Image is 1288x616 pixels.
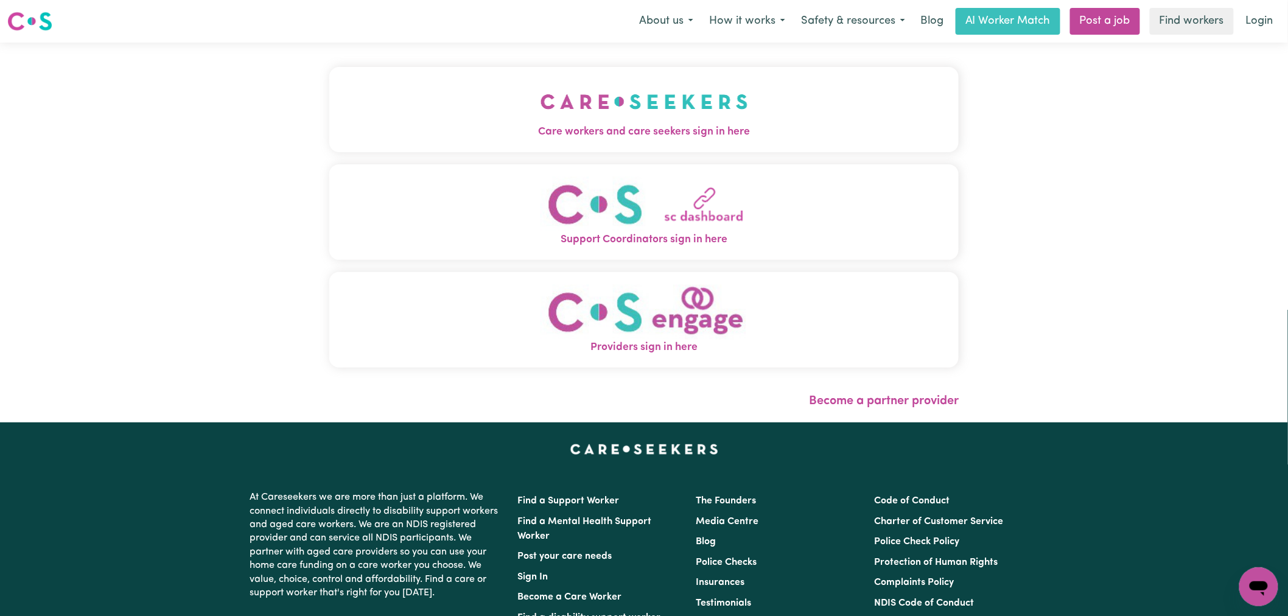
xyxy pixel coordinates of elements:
[329,124,959,140] span: Care workers and care seekers sign in here
[1150,8,1234,35] a: Find workers
[1239,567,1278,606] iframe: Button to launch messaging window
[250,486,503,604] p: At Careseekers we are more than just a platform. We connect individuals directly to disability su...
[517,592,621,602] a: Become a Care Worker
[696,558,757,567] a: Police Checks
[1070,8,1140,35] a: Post a job
[793,9,913,34] button: Safety & resources
[329,67,959,152] button: Care workers and care seekers sign in here
[696,517,758,527] a: Media Centre
[517,496,619,506] a: Find a Support Worker
[809,395,959,407] a: Become a partner provider
[875,537,960,547] a: Police Check Policy
[956,8,1060,35] a: AI Worker Match
[875,578,954,587] a: Complaints Policy
[696,598,751,608] a: Testimonials
[696,578,744,587] a: Insurances
[631,9,701,34] button: About us
[696,496,756,506] a: The Founders
[7,7,52,35] a: Careseekers logo
[875,496,950,506] a: Code of Conduct
[329,232,959,248] span: Support Coordinators sign in here
[517,572,548,582] a: Sign In
[875,517,1004,527] a: Charter of Customer Service
[701,9,793,34] button: How it works
[696,537,716,547] a: Blog
[875,598,975,608] a: NDIS Code of Conduct
[875,558,998,567] a: Protection of Human Rights
[329,164,959,260] button: Support Coordinators sign in here
[329,272,959,368] button: Providers sign in here
[570,444,718,454] a: Careseekers home page
[913,8,951,35] a: Blog
[7,10,52,32] img: Careseekers logo
[1239,8,1281,35] a: Login
[517,551,612,561] a: Post your care needs
[329,340,959,355] span: Providers sign in here
[517,517,651,541] a: Find a Mental Health Support Worker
